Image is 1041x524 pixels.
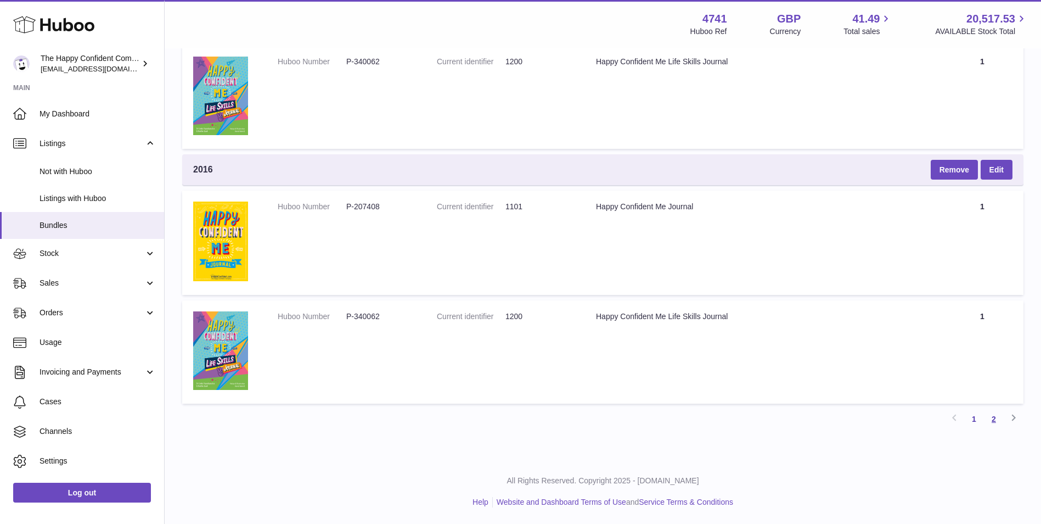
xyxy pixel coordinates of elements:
a: Log out [13,483,151,503]
dd: 1200 [505,57,574,67]
a: Service Terms & Conditions [639,498,733,506]
span: Usage [40,337,156,348]
img: Happy Confident Me Life Skills Journal [193,57,248,135]
a: 2 [984,409,1004,429]
a: 20,517.53 AVAILABLE Stock Total [935,12,1028,37]
img: Happy Confident Me Life Skills Journal [193,311,248,390]
dt: Current identifier [437,311,505,322]
dt: Huboo Number [278,57,346,67]
a: Help [472,498,488,506]
dd: P-340062 [346,311,415,322]
div: Huboo Ref [690,26,727,37]
span: My Dashboard [40,109,156,119]
a: 1 [964,409,984,429]
span: Orders [40,308,144,318]
span: 41.49 [852,12,880,26]
span: Invoicing and Payments [40,367,144,377]
dd: 1101 [505,202,574,212]
img: internalAdmin-4741@internal.huboo.com [13,55,30,72]
img: Happy Confident Me Journal [193,202,248,282]
span: Cases [40,397,156,407]
a: 41.49 Total sales [843,12,892,37]
strong: GBP [777,12,801,26]
a: Edit [981,160,1012,180]
span: Total sales [843,26,892,37]
td: 1 [941,46,1023,149]
td: 1 [941,300,1023,404]
dd: P-207408 [346,202,415,212]
strong: 4741 [702,12,727,26]
span: Channels [40,426,156,437]
dd: 1200 [505,311,574,322]
div: The Happy Confident Company [41,53,139,74]
li: and [493,497,733,508]
span: Sales [40,278,144,288]
p: All Rights Reserved. Copyright 2025 - [DOMAIN_NAME] [173,476,1032,486]
span: Listings with Huboo [40,193,156,204]
td: 1 [941,191,1023,296]
span: Bundles [40,220,156,231]
a: Website and Dashboard Terms of Use [497,498,626,506]
span: 20,517.53 [966,12,1015,26]
div: Happy Confident Me Life Skills Journal [596,57,930,67]
span: 2016 [193,164,213,176]
dt: Huboo Number [278,202,346,212]
div: Currency [770,26,801,37]
span: AVAILABLE Stock Total [935,26,1028,37]
span: [EMAIL_ADDRESS][DOMAIN_NAME] [41,64,161,73]
dt: Huboo Number [278,311,346,322]
button: Remove [931,160,978,180]
span: Settings [40,456,156,466]
dt: Current identifier [437,202,505,212]
div: Happy Confident Me Life Skills Journal [596,311,930,322]
span: Not with Huboo [40,166,156,177]
dd: P-340062 [346,57,415,67]
span: Stock [40,248,144,259]
span: Listings [40,138,144,149]
div: Happy Confident Me Journal [596,202,930,212]
dt: Current identifier [437,57,505,67]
